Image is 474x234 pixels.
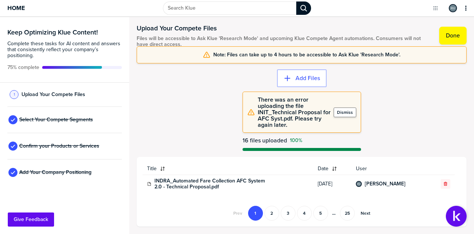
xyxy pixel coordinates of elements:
span: 1 [14,92,15,97]
span: Complete these tasks for AI content and answers that consistently reflect your company’s position... [7,41,122,59]
span: Add Your Company Positioning [19,169,91,175]
input: Search Klue [163,1,296,15]
span: Date [318,166,328,172]
button: Go to next page [356,206,375,221]
span: Upload Your Compete Files [21,92,85,98]
div: Ryan Vander Ryk [449,4,457,12]
span: [DATE] [318,181,347,187]
h1: Upload Your Compete Files [137,24,432,33]
span: Home [7,5,25,11]
label: Add Files [296,75,320,82]
label: Dismiss [337,109,353,115]
button: Dismiss [334,108,356,117]
button: Go to page 2 [264,206,279,221]
button: Go to page 4 [297,206,312,221]
button: Go to previous page [229,206,247,221]
button: Open Drop [432,4,439,12]
button: Go to page 25 [340,206,355,221]
span: Title [147,166,157,172]
div: Ryan Vander Ryk [356,181,362,187]
label: Done [446,32,460,39]
div: Search Klue [296,1,311,15]
a: [PERSON_NAME] [365,181,405,187]
span: Note: Files can take up to 4 hours to be accessible to Ask Klue 'Research Mode'. [213,52,400,58]
img: ced9b30f170be31f2139604fa0fe14aa-sml.png [450,5,456,11]
button: Go to page 3 [281,206,296,221]
nav: Pagination Navigation [228,206,375,221]
span: Select Your Compete Segments [19,117,93,123]
span: Success [290,138,302,144]
button: Open Support Center [446,206,467,227]
span: Active [7,65,39,70]
h3: Keep Optimizing Klue Content! [7,29,122,36]
span: User [356,166,425,172]
a: INDRA_Automated Fare Collection AFC System 2.0 - Technical Proposal.pdf [154,178,266,190]
a: Edit Profile [448,3,458,13]
span: Confirm your Products or Services [19,143,99,149]
img: ced9b30f170be31f2139604fa0fe14aa-sml.png [357,182,361,186]
span: Files will be accessible to Ask Klue 'Research Mode' and upcoming Klue Compete Agent automations.... [137,36,432,47]
button: Give Feedback [8,212,54,227]
span: 16 files uploaded [243,137,287,144]
button: Go to page 5 [313,206,328,221]
span: There was an error uploading the file INIT_Technical Proposal for AFC Syst.pdf. Please try again ... [258,96,331,128]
